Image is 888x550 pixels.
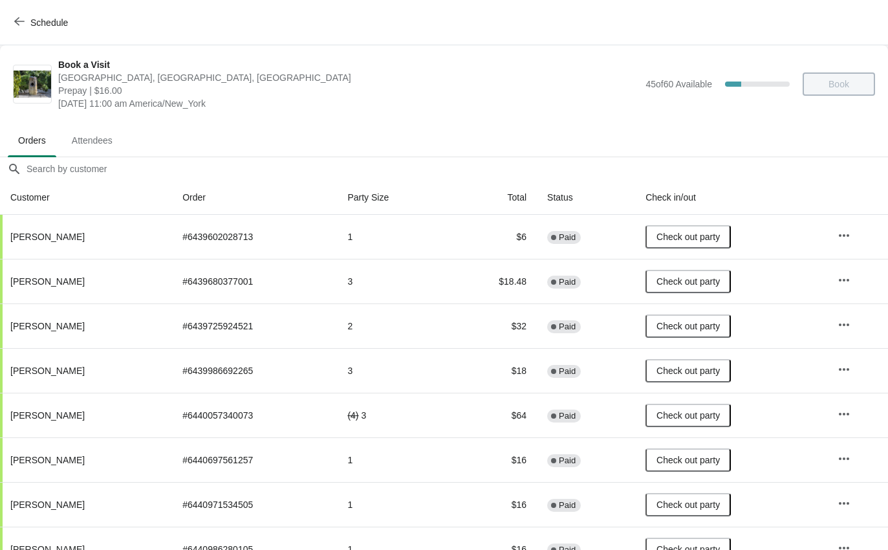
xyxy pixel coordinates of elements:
span: Paid [559,232,576,243]
button: Schedule [6,11,78,34]
button: Check out party [645,314,731,338]
td: # 6440697561257 [172,437,337,482]
td: $32 [449,303,537,348]
span: Book a Visit [58,58,639,71]
span: [PERSON_NAME] [10,410,85,421]
td: 2 [337,303,449,348]
input: Search by customer [26,157,888,181]
span: [PERSON_NAME] [10,455,85,465]
span: [GEOGRAPHIC_DATA], [GEOGRAPHIC_DATA], [GEOGRAPHIC_DATA] [58,71,639,84]
td: 1 [337,437,449,482]
span: Check out party [656,410,720,421]
span: Paid [559,277,576,287]
td: $16 [449,437,537,482]
span: [DATE] 11:00 am America/New_York [58,97,639,110]
th: Check in/out [635,181,827,215]
td: 3 [337,348,449,393]
span: Paid [559,411,576,421]
span: Check out party [656,232,720,242]
span: Check out party [656,455,720,465]
img: Book a Visit [14,71,51,98]
th: Order [172,181,337,215]
td: 1 [337,215,449,259]
button: Check out party [645,493,731,516]
td: 1 [337,482,449,527]
td: $18 [449,348,537,393]
span: [PERSON_NAME] [10,321,85,331]
button: Check out party [645,359,731,382]
span: Paid [559,456,576,466]
td: $64 [449,393,537,437]
span: Prepay | $16.00 [58,84,639,97]
td: # 6440971534505 [172,482,337,527]
button: Check out party [645,404,731,427]
span: [PERSON_NAME] [10,500,85,510]
span: Check out party [656,321,720,331]
span: Schedule [30,17,68,28]
button: Check out party [645,448,731,472]
span: Check out party [656,276,720,287]
td: $16 [449,482,537,527]
span: 45 of 60 Available [645,79,712,89]
span: [PERSON_NAME] [10,232,85,242]
span: Orders [8,129,56,152]
th: Total [449,181,537,215]
td: $18.48 [449,259,537,303]
span: Attendees [61,129,123,152]
th: Party Size [337,181,449,215]
td: $6 [449,215,537,259]
span: Paid [559,500,576,511]
td: # 6439986692265 [172,348,337,393]
span: [PERSON_NAME] [10,276,85,287]
td: # 6440057340073 [172,393,337,437]
td: # 6439680377001 [172,259,337,303]
td: 3 [337,259,449,303]
th: Status [537,181,635,215]
td: 3 [337,393,449,437]
button: Check out party [645,225,731,248]
button: Check out party [645,270,731,293]
td: # 6439725924521 [172,303,337,348]
span: Paid [559,366,576,377]
span: [PERSON_NAME] [10,366,85,376]
td: # 6439602028713 [172,215,337,259]
span: Paid [559,322,576,332]
span: Check out party [656,366,720,376]
span: Check out party [656,500,720,510]
del: ( 4 ) [347,410,358,421]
